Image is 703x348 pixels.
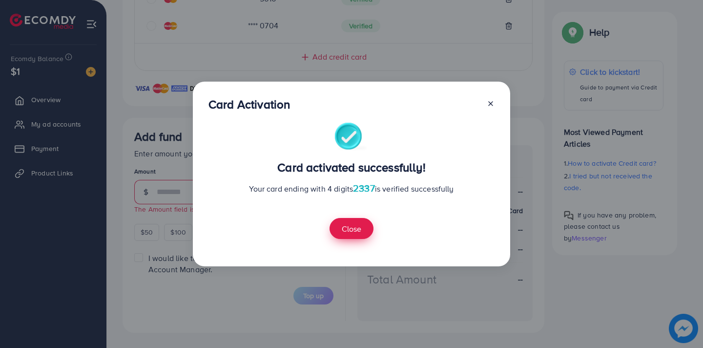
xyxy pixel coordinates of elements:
[208,97,290,111] h3: Card Activation
[334,123,369,152] img: success
[330,218,373,239] button: Close
[208,160,495,174] h3: Card activated successfully!
[208,182,495,195] p: Your card ending with 4 digits is verified successfully
[353,181,375,195] span: 2337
